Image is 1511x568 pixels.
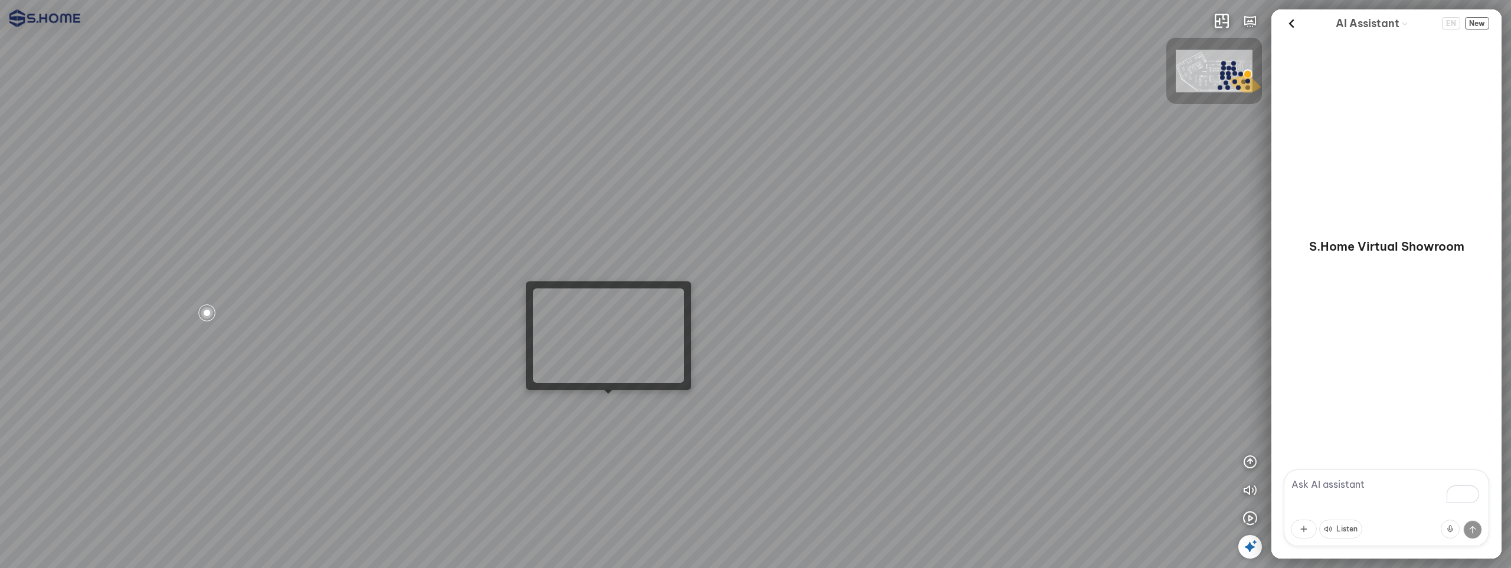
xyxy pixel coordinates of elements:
[9,9,80,27] img: logo
[1336,14,1409,32] div: AI Guide options
[1284,469,1489,546] textarea: To enrich screen reader interactions, please activate Accessibility in Grammarly extension settings
[1465,17,1489,29] span: New
[1309,238,1464,255] p: S.Home Virtual Showroom
[1465,17,1489,29] button: New Chat
[1442,17,1460,29] span: EN
[1442,17,1460,29] button: Change language
[1319,520,1362,539] button: Listen
[1176,50,1252,93] img: SHome_H____ng_l_94CLDY9XT4CH.png
[1336,15,1399,32] span: AI Assistant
